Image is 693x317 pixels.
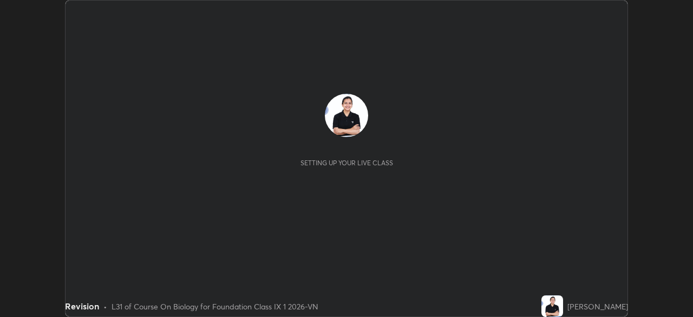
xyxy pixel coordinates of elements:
[541,295,563,317] img: b3012f528b3a4316882130d91a4fc1b6.jpg
[103,301,107,312] div: •
[567,301,628,312] div: [PERSON_NAME]
[112,301,318,312] div: L31 of Course On Biology for Foundation Class IX 1 2026-VN
[325,94,368,137] img: b3012f528b3a4316882130d91a4fc1b6.jpg
[300,159,393,167] div: Setting up your live class
[65,300,99,313] div: Revision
